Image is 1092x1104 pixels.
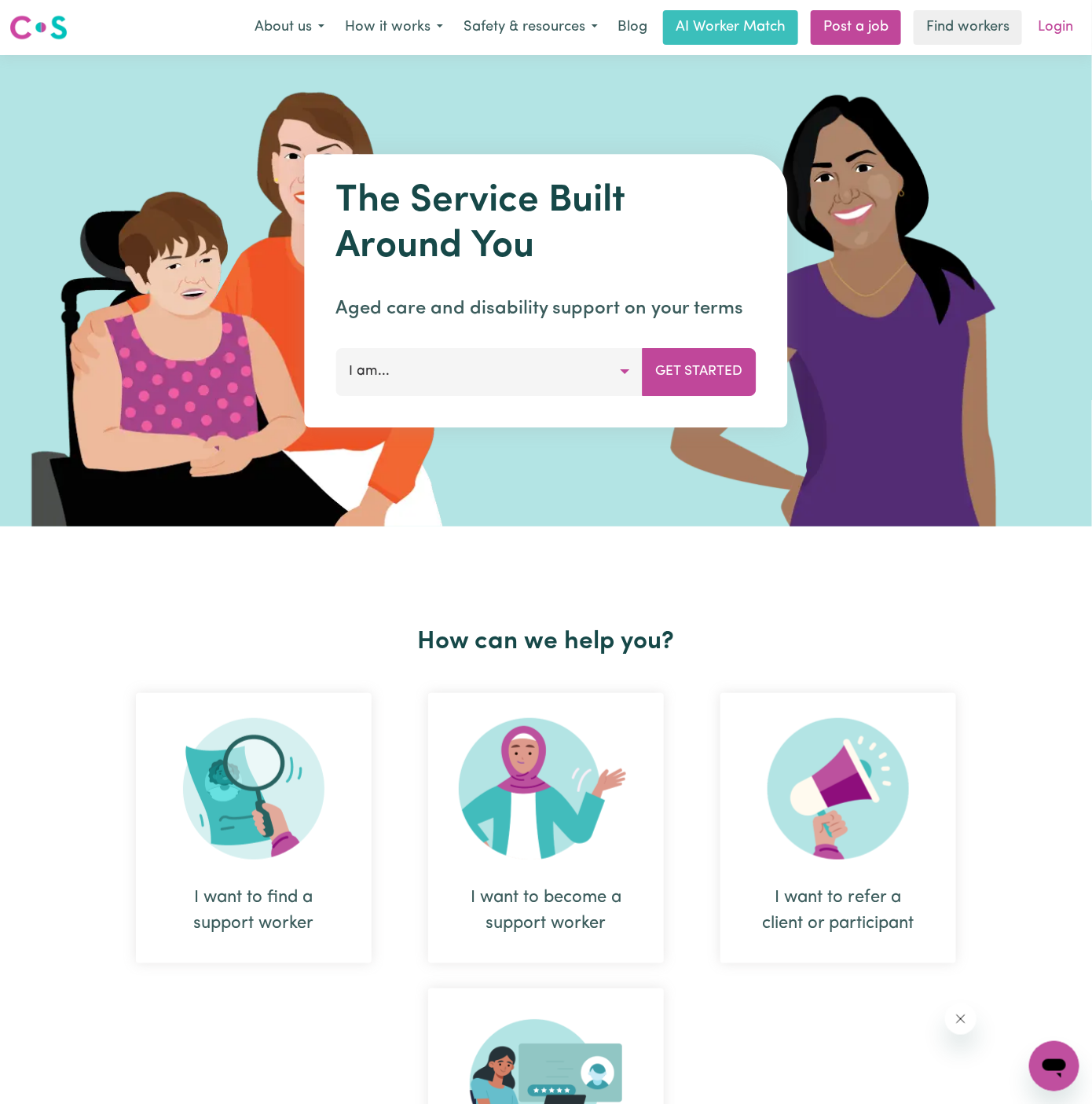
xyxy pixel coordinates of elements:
span: Need any help? [9,11,95,24]
button: Get Started [643,348,757,395]
a: Post a job [811,10,901,45]
iframe: Close message [945,1003,977,1035]
a: Careseekers logo [9,9,68,46]
h1: The Service Built Around You [336,179,757,270]
div: I want to refer a client or participant [758,885,918,937]
a: Find workers [914,10,1022,45]
div: I want to become a support worker [466,885,626,937]
h2: How can we help you? [108,627,984,657]
a: Blog [608,10,657,45]
a: AI Worker Match [663,10,798,45]
div: I want to find a support worker [174,885,334,937]
img: Refer [768,718,909,860]
button: How it works [335,11,453,44]
img: Careseekers logo [9,13,68,42]
button: Safety & resources [453,11,608,44]
div: I want to refer a client or participant [720,693,956,963]
div: I want to find a support worker [136,693,372,963]
button: About us [244,11,335,44]
a: Login [1028,10,1083,45]
p: Aged care and disability support on your terms [336,295,757,323]
img: Become Worker [459,718,633,860]
iframe: Button to launch messaging window [1029,1041,1079,1091]
button: I am... [336,348,643,395]
div: I want to become a support worker [428,693,664,963]
img: Search [183,718,324,860]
